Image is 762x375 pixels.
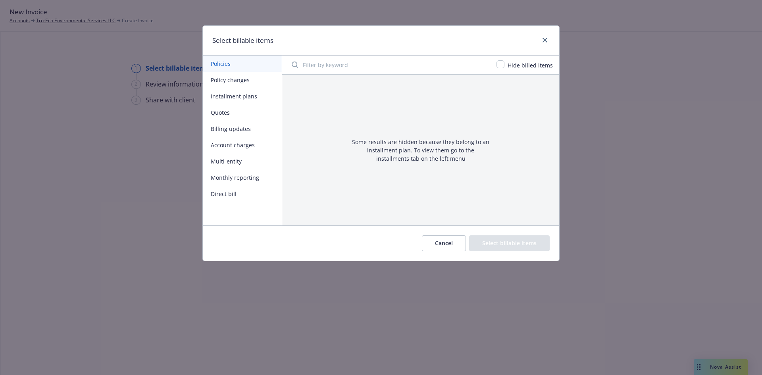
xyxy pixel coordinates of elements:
button: Quotes [203,104,282,121]
div: Some results are hidden because they belong to an installment plan. To view them go to the instal... [352,138,490,163]
a: close [540,35,550,45]
button: Cancel [422,235,466,251]
button: Policies [203,56,282,72]
input: Filter by keyword [287,57,492,73]
button: Direct bill [203,186,282,202]
h1: Select billable items [212,35,273,46]
span: Hide billed items [508,62,553,69]
button: Policy changes [203,72,282,88]
button: Billing updates [203,121,282,137]
button: Multi-entity [203,153,282,169]
button: Account charges [203,137,282,153]
button: Monthly reporting [203,169,282,186]
button: Installment plans [203,88,282,104]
